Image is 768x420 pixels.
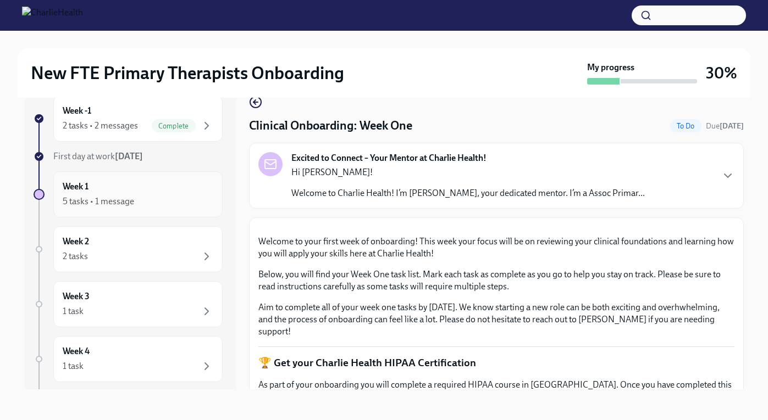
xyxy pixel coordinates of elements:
h6: Week 2 [63,236,89,248]
p: Welcome to your first week of onboarding! This week your focus will be on reviewing your clinical... [258,236,734,260]
strong: [DATE] [720,121,744,131]
div: 1 task [63,305,84,317]
p: Hi [PERSON_NAME]! [291,166,645,178]
h4: Clinical Onboarding: Week One [249,117,412,134]
div: 2 tasks [63,250,88,262]
a: Week 15 tasks • 1 message [34,171,223,217]
p: 🏆 Get your Charlie Health HIPAA Certification [258,356,734,370]
p: As part of your onboarding you will complete a required HIPAA course in [GEOGRAPHIC_DATA]. Once y... [258,379,734,403]
a: Week -12 tasks • 2 messagesComplete [34,96,223,142]
p: Below, you will find your Week One task list. Mark each task as complete as you go to help you st... [258,268,734,293]
strong: Excited to Connect – Your Mentor at Charlie Health! [291,152,487,164]
span: Complete [152,122,196,130]
div: 2 tasks • 2 messages [63,120,138,132]
p: Welcome to Charlie Health! I’m [PERSON_NAME], your dedicated mentor. I’m a Assoc Primar... [291,187,645,199]
a: Week 31 task [34,281,223,327]
a: Week 22 tasks [34,226,223,272]
h3: 30% [706,63,737,83]
span: First day at work [53,151,143,161]
h6: Week 3 [63,290,90,303]
a: First day at work[DATE] [34,150,223,163]
div: 1 task [63,360,84,372]
strong: My progress [587,61,634,74]
div: 5 tasks • 1 message [63,195,134,208]
span: August 24th, 2025 10:00 [706,121,744,131]
img: CharlieHealth [22,7,83,24]
span: Due [706,121,744,131]
strong: [DATE] [115,151,143,161]
h6: Week -1 [63,105,91,117]
p: Aim to complete all of your week one tasks by [DATE]. We know starting a new role can be both exc... [258,301,734,338]
h6: Week 1 [63,181,89,193]
a: Week 41 task [34,336,223,382]
span: To Do [670,122,701,130]
h2: New FTE Primary Therapists Onboarding [31,62,344,84]
h6: Week 4 [63,345,90,357]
